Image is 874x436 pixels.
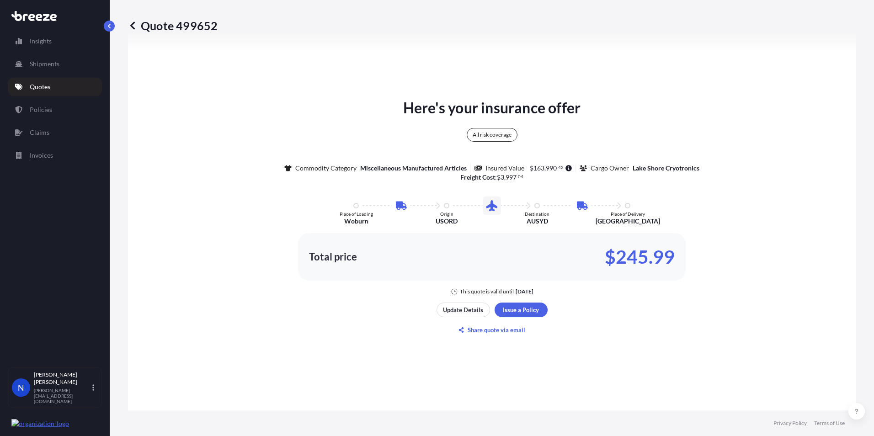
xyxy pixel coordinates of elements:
[527,217,548,226] p: AUSYD
[30,82,50,91] p: Quotes
[8,32,102,50] a: Insights
[18,383,24,392] span: N
[437,323,548,337] button: Share quote via email
[546,165,557,171] span: 990
[504,174,506,181] span: ,
[467,128,517,142] div: All risk coverage
[30,59,59,69] p: Shipments
[633,164,699,173] p: Lake Shore Cryotronics
[8,78,102,96] a: Quotes
[518,175,523,178] span: 04
[344,217,368,226] p: Woburn
[11,419,69,428] img: organization-logo
[34,388,91,404] p: [PERSON_NAME][EMAIL_ADDRESS][DOMAIN_NAME]
[516,288,533,295] p: [DATE]
[128,18,218,33] p: Quote 499652
[34,371,91,386] p: [PERSON_NAME] [PERSON_NAME]
[309,252,357,261] p: Total price
[460,288,514,295] p: This quote is valid until
[295,164,357,173] p: Commodity Category
[460,173,495,181] b: Freight Cost
[495,303,548,317] button: Issue a Policy
[814,420,845,427] a: Terms of Use
[530,165,533,171] span: $
[437,303,490,317] button: Update Details
[544,165,546,171] span: ,
[30,37,52,46] p: Insights
[403,97,581,119] p: Here's your insurance offer
[591,164,629,173] p: Cargo Owner
[497,174,501,181] span: $
[773,420,807,427] a: Privacy Policy
[517,175,518,178] span: .
[340,211,373,217] p: Place of Loading
[30,151,53,160] p: Invoices
[503,305,539,314] p: Issue a Policy
[558,166,564,169] span: 42
[8,146,102,165] a: Invoices
[30,105,52,114] p: Policies
[468,325,525,335] p: Share quote via email
[596,217,660,226] p: [GEOGRAPHIC_DATA]
[605,250,675,264] p: $245.99
[436,217,458,226] p: USORD
[440,211,453,217] p: Origin
[485,164,524,173] p: Insured Value
[611,211,645,217] p: Place of Delivery
[8,55,102,73] a: Shipments
[360,164,467,173] p: Miscellaneous Manufactured Articles
[443,305,483,314] p: Update Details
[525,211,549,217] p: Destination
[506,174,517,181] span: 997
[501,174,504,181] span: 3
[460,173,524,182] p: :
[8,101,102,119] a: Policies
[8,123,102,142] a: Claims
[30,128,49,137] p: Claims
[533,165,544,171] span: 163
